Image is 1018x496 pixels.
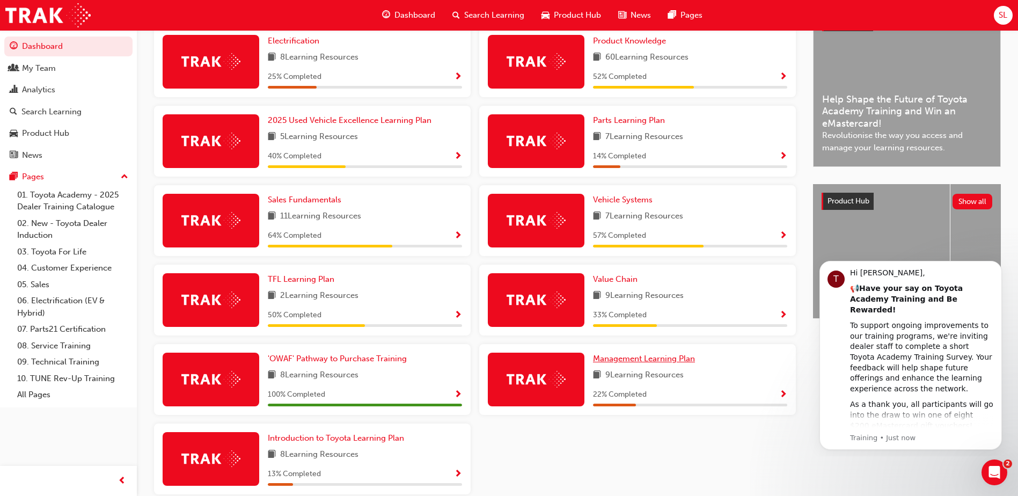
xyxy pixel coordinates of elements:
[454,72,462,82] span: Show Progress
[13,187,133,215] a: 01. Toyota Academy - 2025 Dealer Training Catalogue
[593,115,665,125] span: Parts Learning Plan
[10,85,18,95] span: chart-icon
[803,251,1018,456] iframe: Intercom notifications message
[593,274,638,284] span: Value Chain
[13,276,133,293] a: 05. Sales
[13,386,133,403] a: All Pages
[605,210,683,223] span: 7 Learning Resources
[10,151,18,161] span: news-icon
[533,4,610,26] a: car-iconProduct Hub
[464,9,524,21] span: Search Learning
[181,133,240,149] img: Trak
[181,450,240,467] img: Trak
[10,42,18,52] span: guage-icon
[4,145,133,165] a: News
[779,311,787,320] span: Show Progress
[507,371,566,388] img: Trak
[605,369,684,382] span: 9 Learning Resources
[452,9,460,22] span: search-icon
[280,130,358,144] span: 5 Learning Resources
[813,5,1001,167] a: Latest NewsShow allHelp Shape the Future of Toyota Academy Training and Win an eMastercard!Revolu...
[268,71,321,83] span: 25 % Completed
[13,321,133,338] a: 07. Parts21 Certification
[454,231,462,241] span: Show Progress
[4,59,133,78] a: My Team
[268,354,407,363] span: 'OWAF' Pathway to Purchase Training
[507,53,566,70] img: Trak
[280,369,358,382] span: 8 Learning Resources
[268,273,339,286] a: TFL Learning Plan
[660,4,711,26] a: pages-iconPages
[280,448,358,462] span: 8 Learning Resources
[268,36,319,46] span: Electrification
[4,167,133,187] button: Pages
[268,35,324,47] a: Electrification
[779,231,787,241] span: Show Progress
[13,354,133,370] a: 09. Technical Training
[22,84,55,96] div: Analytics
[982,459,1007,485] iframe: Intercom live chat
[181,53,240,70] img: Trak
[1004,459,1012,468] span: 2
[268,210,276,223] span: book-icon
[593,36,666,46] span: Product Knowledge
[507,291,566,308] img: Trak
[668,9,676,22] span: pages-icon
[454,470,462,479] span: Show Progress
[118,475,126,488] span: prev-icon
[593,114,669,127] a: Parts Learning Plan
[268,230,321,242] span: 64 % Completed
[10,129,18,138] span: car-icon
[779,72,787,82] span: Show Progress
[10,107,17,117] span: search-icon
[382,9,390,22] span: guage-icon
[454,150,462,163] button: Show Progress
[593,289,601,303] span: book-icon
[268,369,276,382] span: book-icon
[268,468,321,480] span: 13 % Completed
[605,51,689,64] span: 60 Learning Resources
[268,115,431,125] span: 2025 Used Vehicle Excellence Learning Plan
[22,127,69,140] div: Product Hub
[268,150,321,163] span: 40 % Completed
[4,123,133,143] a: Product Hub
[268,194,346,206] a: Sales Fundamentals
[268,274,334,284] span: TFL Learning Plan
[268,51,276,64] span: book-icon
[13,244,133,260] a: 03. Toyota For Life
[22,149,42,162] div: News
[827,196,869,206] span: Product Hub
[779,150,787,163] button: Show Progress
[22,62,56,75] div: My Team
[822,129,992,154] span: Revolutionise the way you access and manage your learning resources.
[593,210,601,223] span: book-icon
[593,354,695,363] span: Management Learning Plan
[593,273,642,286] a: Value Chain
[268,353,411,365] a: 'OWAF' Pathway to Purchase Training
[5,3,91,27] img: Trak
[593,389,647,401] span: 22 % Completed
[593,195,653,205] span: Vehicle Systems
[268,433,404,443] span: Introduction to Toyota Learning Plan
[181,212,240,229] img: Trak
[10,172,18,182] span: pages-icon
[593,71,647,83] span: 52 % Completed
[4,34,133,167] button: DashboardMy TeamAnalyticsSearch LearningProduct HubNews
[994,6,1013,25] button: SL
[21,106,82,118] div: Search Learning
[454,309,462,322] button: Show Progress
[13,370,133,387] a: 10. TUNE Rev-Up Training
[13,215,133,244] a: 02. New - Toyota Dealer Induction
[593,35,670,47] a: Product Knowledge
[593,194,657,206] a: Vehicle Systems
[394,9,435,21] span: Dashboard
[373,4,444,26] a: guage-iconDashboard
[593,309,647,322] span: 33 % Completed
[444,4,533,26] a: search-iconSearch Learning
